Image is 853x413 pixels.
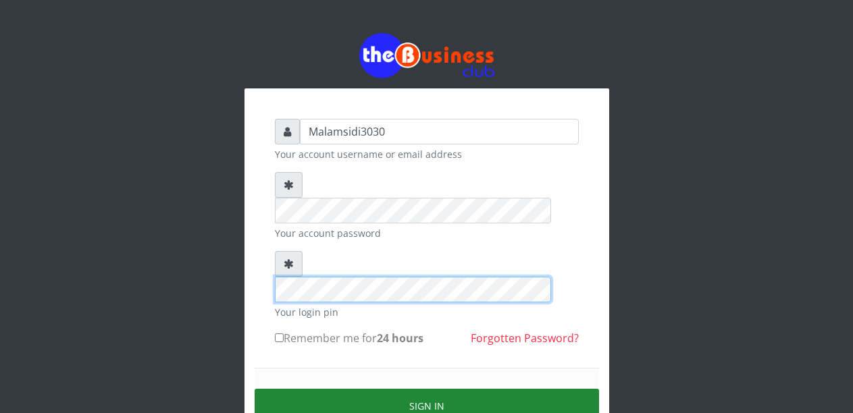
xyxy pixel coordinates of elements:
[275,305,579,319] small: Your login pin
[275,333,284,342] input: Remember me for24 hours
[300,119,579,144] input: Username or email address
[275,226,579,240] small: Your account password
[275,330,423,346] label: Remember me for
[275,147,579,161] small: Your account username or email address
[471,331,579,346] a: Forgotten Password?
[377,331,423,346] b: 24 hours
